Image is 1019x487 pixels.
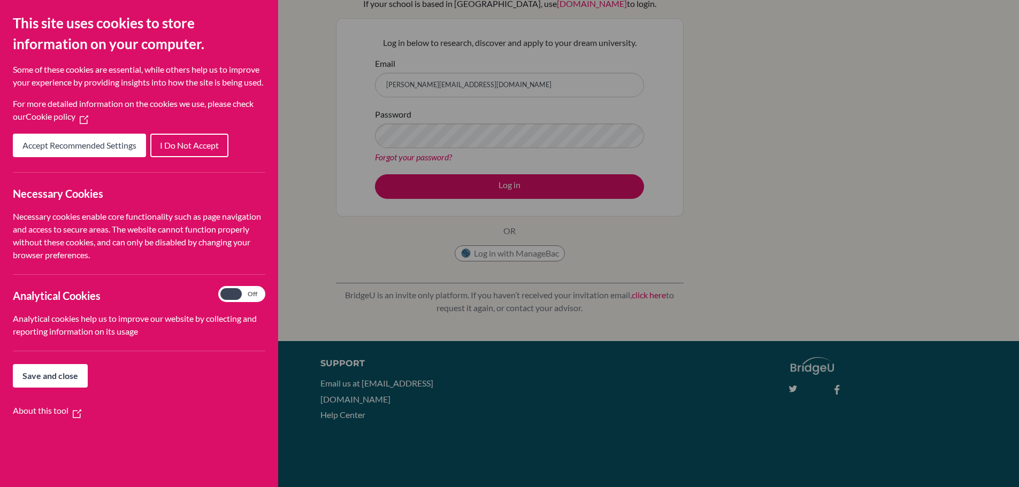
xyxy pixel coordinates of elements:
[13,185,265,202] h3: Necessary Cookies
[22,140,136,150] span: Accept Recommended Settings
[13,98,254,121] span: For more detailed information on the cookies we use, please check our
[26,111,88,121] a: Cookie policy
[13,210,265,261] p: Necessary cookies enable core functionality such as page navigation and access to secure areas. T...
[13,364,88,388] button: Save and close
[160,140,219,150] span: I Do Not Accept
[150,134,228,157] button: I Do Not Accept
[13,405,81,415] a: About this tool
[13,13,265,55] h2: This site uses cookies to store information on your computer.
[242,288,263,300] span: Off
[13,134,146,157] button: Accept Recommended Settings
[13,63,265,89] p: Some of these cookies are essential, while others help us to improve your experience by providing...
[26,111,75,121] span: Cookie policy
[13,288,265,304] h3: Analytical Cookies
[220,288,242,300] span: On
[22,370,78,381] span: Save and close
[13,312,265,338] p: Analytical cookies help us to improve our website by collecting and reporting information on its ...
